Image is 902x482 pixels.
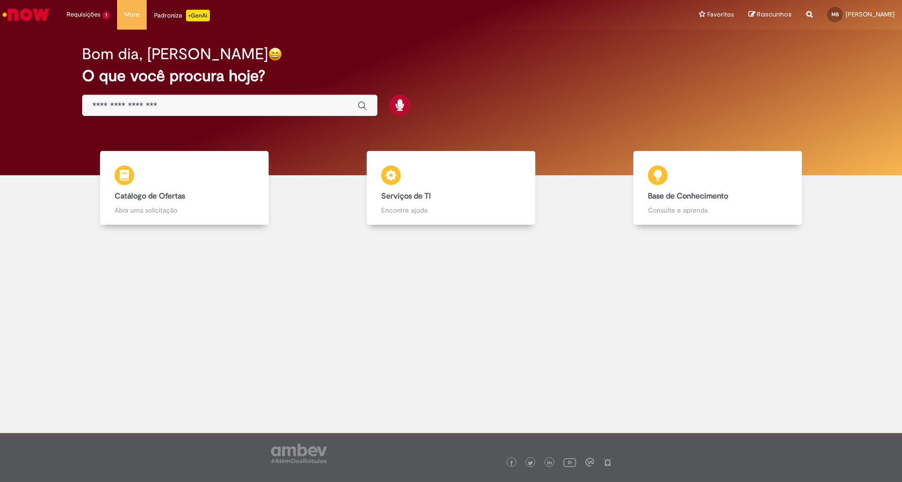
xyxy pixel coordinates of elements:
p: Abra uma solicitação [115,205,255,215]
a: Serviços de TI Encontre ajuda [318,151,584,225]
h2: Bom dia, [PERSON_NAME] [82,46,268,63]
a: Rascunhos [749,10,792,19]
a: Base de Conhecimento Consulte e aprenda [584,151,851,225]
b: Base de Conhecimento [648,191,728,201]
img: logo_footer_ambev_rotulo_gray.png [271,444,327,463]
p: Consulte e aprenda [648,205,788,215]
b: Catálogo de Ofertas [115,191,185,201]
img: logo_footer_youtube.png [563,456,576,468]
span: More [124,10,139,19]
span: [PERSON_NAME] [846,10,895,18]
img: logo_footer_workplace.png [585,458,594,466]
span: MB [832,11,839,17]
span: Requisições [67,10,101,19]
img: logo_footer_naosei.png [603,458,612,466]
p: +GenAi [186,10,210,21]
b: Serviços de TI [381,191,431,201]
span: 1 [102,11,110,19]
h2: O que você procura hoje? [82,67,820,84]
img: logo_footer_linkedin.png [547,460,552,466]
div: Padroniza [154,10,210,21]
span: Favoritos [707,10,734,19]
img: logo_footer_twitter.png [528,461,533,465]
span: Rascunhos [757,10,792,19]
p: Encontre ajuda [381,205,521,215]
img: logo_footer_facebook.png [509,461,514,465]
img: happy-face.png [268,47,282,61]
a: Catálogo de Ofertas Abra uma solicitação [51,151,318,225]
img: ServiceNow [1,5,51,24]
